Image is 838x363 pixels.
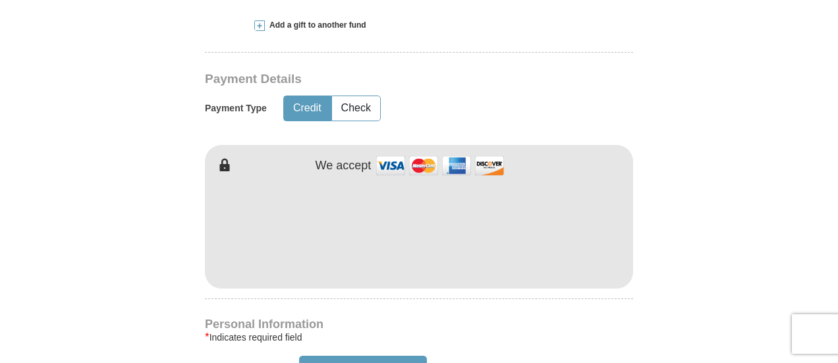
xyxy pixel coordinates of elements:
[205,319,633,329] h4: Personal Information
[205,103,267,114] h5: Payment Type
[205,72,541,87] h3: Payment Details
[265,20,366,31] span: Add a gift to another fund
[284,96,331,121] button: Credit
[316,159,372,173] h4: We accept
[332,96,380,121] button: Check
[374,152,506,180] img: credit cards accepted
[205,329,633,345] div: Indicates required field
